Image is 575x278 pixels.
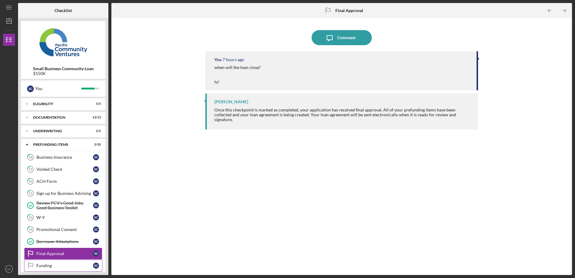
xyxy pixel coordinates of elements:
[93,214,99,220] div: S C
[35,83,81,94] div: You
[93,263,99,269] div: S C
[36,215,93,220] div: W-9
[93,251,99,257] div: S C
[90,116,101,119] div: 13 / 13
[93,202,99,208] div: S C
[214,65,261,84] div: when will the loan close? ty!
[93,154,99,160] div: S C
[24,199,102,211] a: Review PCV's Good Jobs, Good Business ToolkitSC
[29,180,33,183] tspan: 20
[335,8,363,13] b: Final Approval
[214,108,472,122] div: Once this checkpoint is marked as completed, your application has received final approval. All of...
[36,201,93,210] div: Review PCV's Good Jobs, Good Business Toolkit
[29,216,32,220] tspan: 23
[36,179,93,184] div: ACH Form
[36,155,93,160] div: Business Insurance
[33,116,86,119] div: Documentation
[90,143,101,146] div: 2 / 10
[93,178,99,184] div: S C
[36,167,93,172] div: Voided Check
[24,187,102,199] a: 21Sign up for Business AdvisingSC
[27,86,34,92] div: S C
[33,129,86,133] div: Underwriting
[24,211,102,223] a: 23W-9SC
[36,227,93,232] div: Promotional Consent
[24,175,102,187] a: 20ACH FormSC
[214,57,222,62] div: You
[29,228,33,232] tspan: 24
[24,260,102,272] a: FundingSC
[24,223,102,236] a: 24Promotional ConsentSC
[33,71,94,76] div: $150K
[90,102,101,106] div: 5 / 5
[24,151,102,163] a: 18Business InsuranceSC
[29,167,33,171] tspan: 19
[54,8,72,13] b: Checklist
[93,226,99,233] div: S C
[36,263,93,268] div: Funding
[312,30,372,45] button: Comment
[93,239,99,245] div: S C
[222,57,244,62] time: 2025-08-12 17:21
[33,66,94,71] b: Small Business Community Loan
[36,191,93,196] div: Sign up for Business Advising
[24,248,102,260] a: Final ApprovalSC
[24,236,102,248] a: Borrower AttestationsSC
[93,166,99,172] div: S C
[337,30,356,45] div: Comment
[90,129,101,133] div: 2 / 2
[36,251,93,256] div: Final Approval
[3,263,15,275] button: SC
[33,102,86,106] div: Eligibility
[24,163,102,175] a: 19Voided CheckSC
[33,143,86,146] div: Prefunding Items
[214,99,248,104] div: [PERSON_NAME]
[36,239,93,244] div: Borrower Attestations
[29,192,32,195] tspan: 21
[93,190,99,196] div: S C
[7,267,11,271] text: SC
[29,155,32,159] tspan: 18
[21,24,105,60] img: Product logo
